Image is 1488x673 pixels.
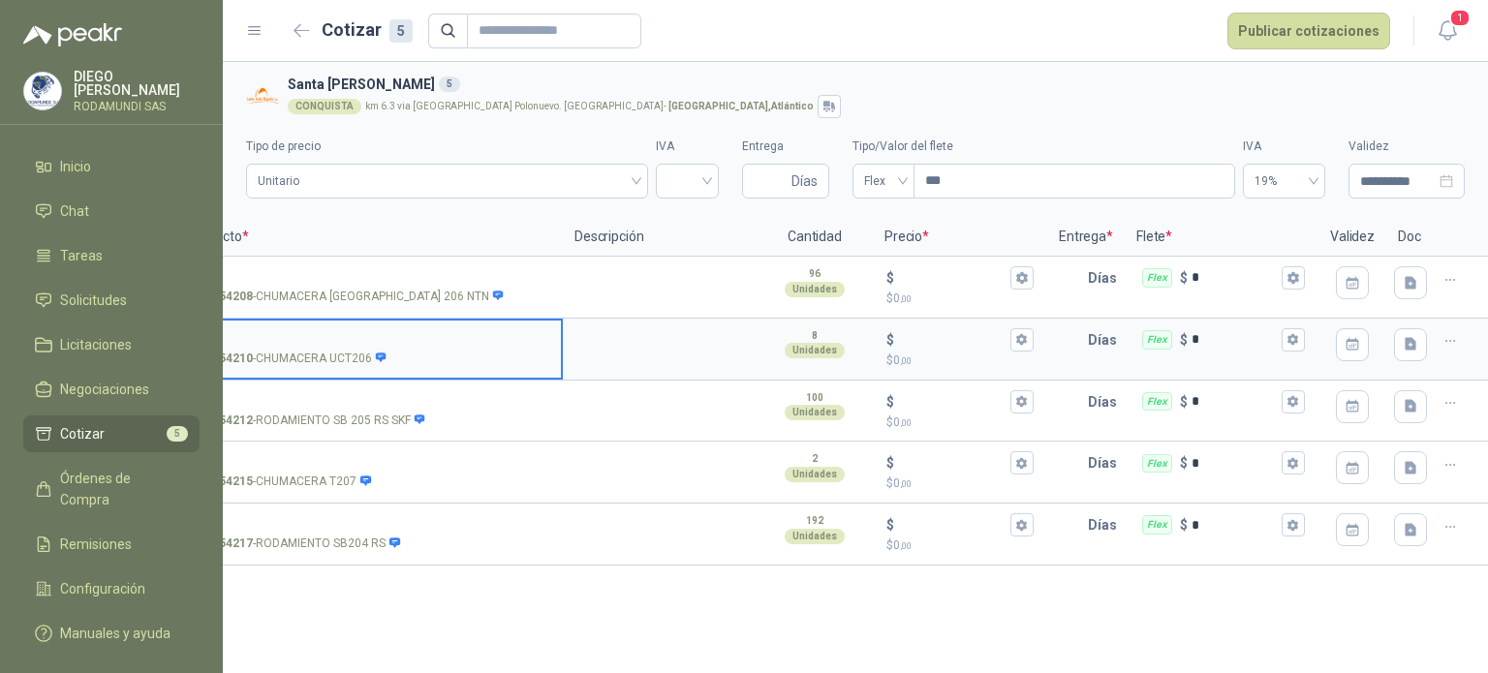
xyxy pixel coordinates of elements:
[898,394,1007,409] input: $$0,00
[893,353,912,367] span: 0
[23,415,200,452] a: Cotizar5
[893,415,912,429] span: 0
[1386,218,1435,257] p: Doc
[1088,259,1125,297] p: Días
[24,73,61,109] img: Company Logo
[1318,218,1386,257] p: Validez
[1282,328,1305,352] button: Flex $
[898,270,1007,285] input: $$0,00
[806,513,823,529] p: 192
[1180,391,1188,413] p: $
[886,474,1034,493] p: $
[809,266,821,282] p: 96
[23,326,200,363] a: Licitaciones
[563,218,757,257] p: Descripción
[900,540,912,551] span: ,00
[175,218,563,257] p: Producto
[893,476,912,490] span: 0
[785,467,845,482] div: Unidades
[886,391,894,413] p: $
[189,333,549,348] input: SOL054210-CHUMACERA UCT206
[189,288,505,306] p: - CHUMACERA [GEOGRAPHIC_DATA] 206 NTN
[898,456,1007,471] input: $$0,00
[60,156,91,177] span: Inicio
[886,452,894,474] p: $
[886,352,1034,370] p: $
[1088,382,1125,421] p: Días
[1282,266,1305,290] button: Flex $
[60,334,132,355] span: Licitaciones
[1180,452,1188,474] p: $
[23,371,200,408] a: Negociaciones
[1282,390,1305,413] button: Flex $
[1243,138,1325,156] label: IVA
[60,379,149,400] span: Negociaciones
[1010,451,1034,474] button: $$0,00
[864,167,903,196] span: Flex
[1192,394,1278,409] input: Flex $
[246,138,648,156] label: Tipo de precio
[1142,392,1172,412] div: Flex
[1192,332,1278,347] input: Flex $
[322,16,413,44] h2: Cotizar
[189,350,387,368] p: - CHUMACERA UCT206
[1192,456,1278,471] input: Flex $
[900,355,912,366] span: ,00
[1255,167,1314,196] span: 19%
[900,478,912,489] span: ,00
[389,19,413,43] div: 5
[1010,266,1034,290] button: $$0,00
[1192,270,1278,285] input: Flex $
[742,138,829,156] label: Entrega
[1142,330,1172,350] div: Flex
[1449,9,1471,27] span: 1
[23,23,122,46] img: Logo peakr
[189,395,549,410] input: SOL054212-RODAMIENTO SB 205 RS SKF
[1180,514,1188,535] p: $
[74,101,200,112] p: RODAMUNDI SAS
[1010,390,1034,413] button: $$0,00
[189,535,401,553] p: - RODAMIENTO SB204 RS
[74,70,200,97] p: DIEGO [PERSON_NAME]
[812,328,818,344] p: 8
[1282,451,1305,474] button: Flex $
[898,518,1007,533] input: $$0,00
[886,290,1034,308] p: $
[23,570,200,607] a: Configuración
[246,79,280,113] img: Company Logo
[60,423,105,444] span: Cotizar
[1180,267,1188,289] p: $
[60,468,181,510] span: Órdenes de Compra
[785,282,845,297] div: Unidades
[288,74,1457,95] h3: Santa [PERSON_NAME]
[60,200,89,222] span: Chat
[60,578,145,599] span: Configuración
[812,451,818,467] p: 2
[1010,328,1034,352] button: $$0,00
[23,237,200,274] a: Tareas
[668,101,814,111] strong: [GEOGRAPHIC_DATA] , Atlántico
[893,291,912,305] span: 0
[898,332,1007,347] input: $$0,00
[23,193,200,229] a: Chat
[1227,13,1390,49] button: Publicar cotizaciones
[189,473,372,491] p: - CHUMACERA T207
[886,267,894,289] p: $
[656,138,719,156] label: IVA
[1125,218,1318,257] p: Flete
[1088,444,1125,482] p: Días
[189,518,549,533] input: SOL054217-RODAMIENTO SB204 RS
[757,218,873,257] p: Cantidad
[1142,454,1172,474] div: Flex
[791,165,818,198] span: Días
[1192,518,1278,533] input: Flex $
[806,390,823,406] p: 100
[23,615,200,652] a: Manuales y ayuda
[886,536,1034,555] p: $
[893,538,912,552] span: 0
[60,623,170,644] span: Manuales y ayuda
[1010,513,1034,536] button: $$0,00
[873,218,1047,257] p: Precio
[1088,505,1125,544] p: Días
[900,417,912,428] span: ,00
